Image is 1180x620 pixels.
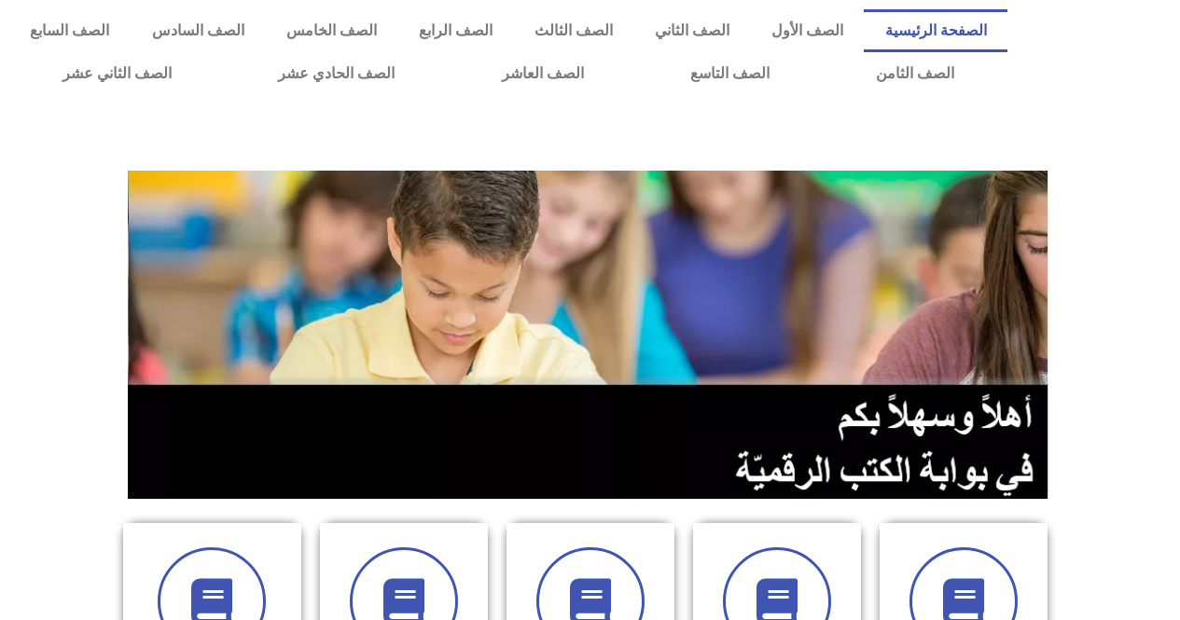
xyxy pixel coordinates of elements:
a: الصف الثاني عشر [9,52,225,95]
a: الصف الثاني [633,9,750,52]
a: الصف السادس [131,9,265,52]
a: الصف الرابع [397,9,513,52]
a: الصف الحادي عشر [225,52,448,95]
a: الصف العاشر [449,52,637,95]
a: الصف السابع [9,9,131,52]
a: الصف الأول [750,9,864,52]
a: الصف التاسع [637,52,823,95]
a: الصفحة الرئيسية [864,9,1007,52]
a: الصف الثالث [513,9,633,52]
a: الصف الخامس [265,9,397,52]
a: الصف الثامن [823,52,1007,95]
